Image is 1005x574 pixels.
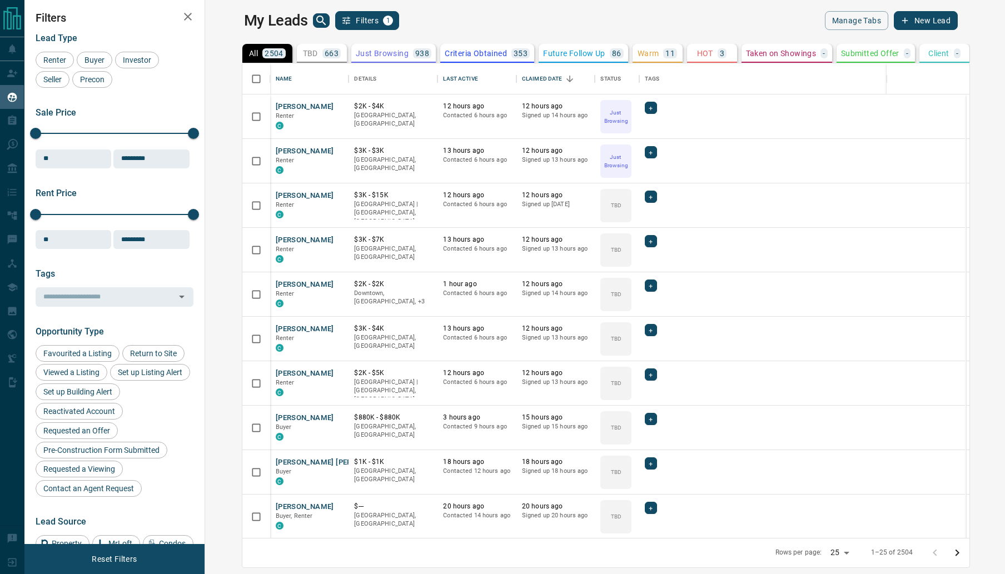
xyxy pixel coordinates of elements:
[906,49,908,57] p: -
[595,63,639,94] div: Status
[36,516,86,527] span: Lead Source
[39,349,116,358] span: Favourited a Listing
[946,542,968,564] button: Go to next page
[871,548,913,557] p: 1–25 of 2504
[276,433,283,441] div: condos.ca
[276,255,283,263] div: condos.ca
[543,49,605,57] p: Future Follow Up
[522,235,590,244] p: 12 hours ago
[645,146,656,158] div: +
[522,146,590,156] p: 12 hours ago
[645,368,656,381] div: +
[443,422,511,431] p: Contacted 9 hours ago
[600,63,621,94] div: Status
[115,52,159,68] div: Investor
[443,324,511,333] p: 13 hours ago
[522,502,590,511] p: 20 hours ago
[39,56,70,64] span: Renter
[825,11,888,30] button: Manage Tabs
[443,156,511,164] p: Contacted 6 hours ago
[92,535,140,552] div: MrLoft
[639,63,954,94] div: Tags
[126,349,181,358] span: Return to Site
[276,235,334,246] button: [PERSON_NAME]
[77,52,112,68] div: Buyer
[76,75,108,84] span: Precon
[516,63,595,94] div: Claimed Date
[443,111,511,120] p: Contacted 6 hours ago
[649,147,653,158] span: +
[39,75,66,84] span: Seller
[522,244,590,253] p: Signed up 13 hours ago
[354,502,432,511] p: $---
[443,413,511,422] p: 3 hours ago
[276,457,394,468] button: [PERSON_NAME] [PERSON_NAME]
[443,102,511,111] p: 12 hours ago
[649,413,653,425] span: +
[611,512,621,521] p: TBD
[611,468,621,476] p: TBD
[276,335,295,342] span: Renter
[638,49,659,57] p: Warm
[354,324,432,333] p: $3K - $4K
[276,102,334,112] button: [PERSON_NAME]
[354,200,432,226] p: [GEOGRAPHIC_DATA] | [GEOGRAPHIC_DATA], [GEOGRAPHIC_DATA]
[956,49,958,57] p: -
[601,153,630,169] p: Just Browsing
[826,545,853,561] div: 25
[611,335,621,343] p: TBD
[354,102,432,111] p: $2K - $4K
[276,368,334,379] button: [PERSON_NAME]
[443,146,511,156] p: 13 hours ago
[649,369,653,380] span: +
[354,111,432,128] p: [GEOGRAPHIC_DATA], [GEOGRAPHIC_DATA]
[354,457,432,467] p: $1K - $1K
[522,279,590,289] p: 12 hours ago
[415,49,429,57] p: 938
[36,345,120,362] div: Favourited a Listing
[443,63,477,94] div: Last Active
[276,300,283,307] div: condos.ca
[514,49,528,57] p: 353
[649,502,653,513] span: +
[645,279,656,292] div: +
[36,480,142,497] div: Contact an Agent Request
[276,122,283,129] div: condos.ca
[39,387,116,396] span: Set up Building Alert
[122,345,185,362] div: Return to Site
[155,539,190,548] span: Condos
[81,56,108,64] span: Buyer
[48,539,86,548] span: Property
[354,156,432,173] p: [GEOGRAPHIC_DATA], [GEOGRAPHIC_DATA]
[354,368,432,378] p: $2K - $5K
[645,413,656,425] div: +
[354,378,432,404] p: [GEOGRAPHIC_DATA] | [GEOGRAPHIC_DATA], [GEOGRAPHIC_DATA]
[335,11,399,30] button: Filters1
[522,111,590,120] p: Signed up 14 hours ago
[443,502,511,511] p: 20 hours ago
[522,324,590,333] p: 12 hours ago
[72,71,112,88] div: Precon
[841,49,899,57] p: Submitted Offer
[437,63,516,94] div: Last Active
[611,201,621,209] p: TBD
[110,364,190,381] div: Set up Listing Alert
[174,289,190,305] button: Open
[354,191,432,200] p: $3K - $15K
[522,422,590,431] p: Signed up 15 hours ago
[276,512,313,520] span: Buyer, Renter
[276,146,334,157] button: [PERSON_NAME]
[354,422,432,440] p: [GEOGRAPHIC_DATA], [GEOGRAPHIC_DATA]
[384,17,392,24] span: 1
[354,467,432,484] p: [GEOGRAPHIC_DATA], [GEOGRAPHIC_DATA]
[119,56,155,64] span: Investor
[645,457,656,470] div: +
[276,344,283,352] div: condos.ca
[645,235,656,247] div: +
[39,407,119,416] span: Reactivated Account
[928,49,949,57] p: Client
[775,548,822,557] p: Rows per page:
[36,71,69,88] div: Seller
[36,188,77,198] span: Rent Price
[522,511,590,520] p: Signed up 20 hours ago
